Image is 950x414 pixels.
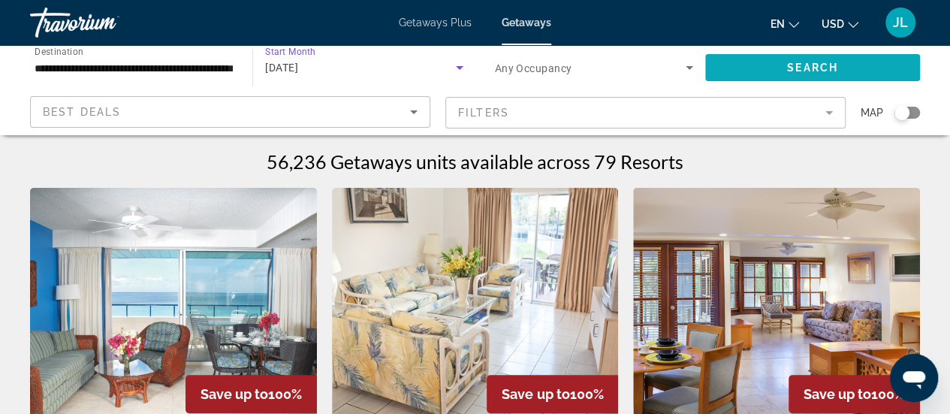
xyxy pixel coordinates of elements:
[804,386,871,402] span: Save up to
[265,62,298,74] span: [DATE]
[30,3,180,42] a: Travorium
[890,354,938,402] iframe: Button to launch messaging window
[787,62,838,74] span: Search
[502,386,569,402] span: Save up to
[495,62,572,74] span: Any Occupancy
[445,96,846,129] button: Filter
[265,47,315,57] span: Start Month
[893,15,908,30] span: JL
[771,13,799,35] button: Change language
[881,7,920,38] button: User Menu
[771,18,785,30] span: en
[822,13,858,35] button: Change currency
[43,106,121,118] span: Best Deals
[789,375,920,413] div: 100%
[705,54,920,81] button: Search
[399,17,472,29] a: Getaways Plus
[201,386,268,402] span: Save up to
[185,375,317,413] div: 100%
[35,46,83,56] span: Destination
[502,17,551,29] a: Getaways
[822,18,844,30] span: USD
[267,150,683,173] h1: 56,236 Getaways units available across 79 Resorts
[43,103,418,121] mat-select: Sort by
[487,375,618,413] div: 100%
[861,102,883,123] span: Map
